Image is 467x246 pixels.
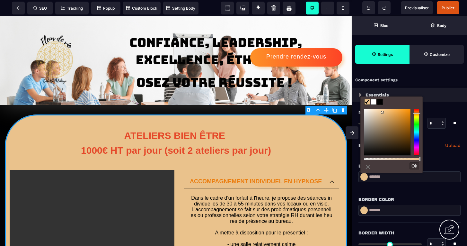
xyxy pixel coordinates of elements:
[377,99,383,105] span: rgb(0, 0, 0)
[358,108,388,116] span: Margin Top
[358,196,461,203] div: Border Color
[61,6,83,11] span: Tracking
[189,162,323,169] p: ACCOMPAGNEMENT INDIVIDUEL EN HYPNOSE
[358,141,407,149] p: Background Image
[33,6,47,11] span: SEO
[126,6,157,11] span: Custom Block
[236,2,249,14] span: Screenshot
[430,52,450,57] strong: Customize
[410,16,467,35] span: Open Layer Manager
[81,114,271,140] b: ATELIERS BIEN ÊTRE 1000€ HT par jour (soit 2 ateliers par jour)
[359,93,362,97] img: loading
[355,45,410,64] span: Settings
[250,32,342,50] button: Prendre rendez-vous
[445,141,461,149] a: Upload
[437,23,446,28] strong: Body
[410,45,464,64] span: Open Style Manager
[221,2,234,14] span: View components
[166,6,195,11] span: Setting Body
[97,6,115,11] span: Popup
[380,23,388,28] strong: Bloc
[401,1,433,14] span: Preview
[358,229,394,237] span: Border Width
[352,74,467,87] div: Component settings
[364,99,370,105] span: rgb(234, 194, 140)
[378,52,393,57] strong: Settings
[371,99,376,105] span: rgb(255, 255, 255)
[352,16,410,35] span: Open Blocks
[442,5,454,10] span: Publier
[364,161,372,172] a: ⨯
[410,162,419,169] button: Ok
[405,5,429,10] span: Previsualiser
[358,162,461,170] div: Background Color
[366,91,389,99] p: Essentials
